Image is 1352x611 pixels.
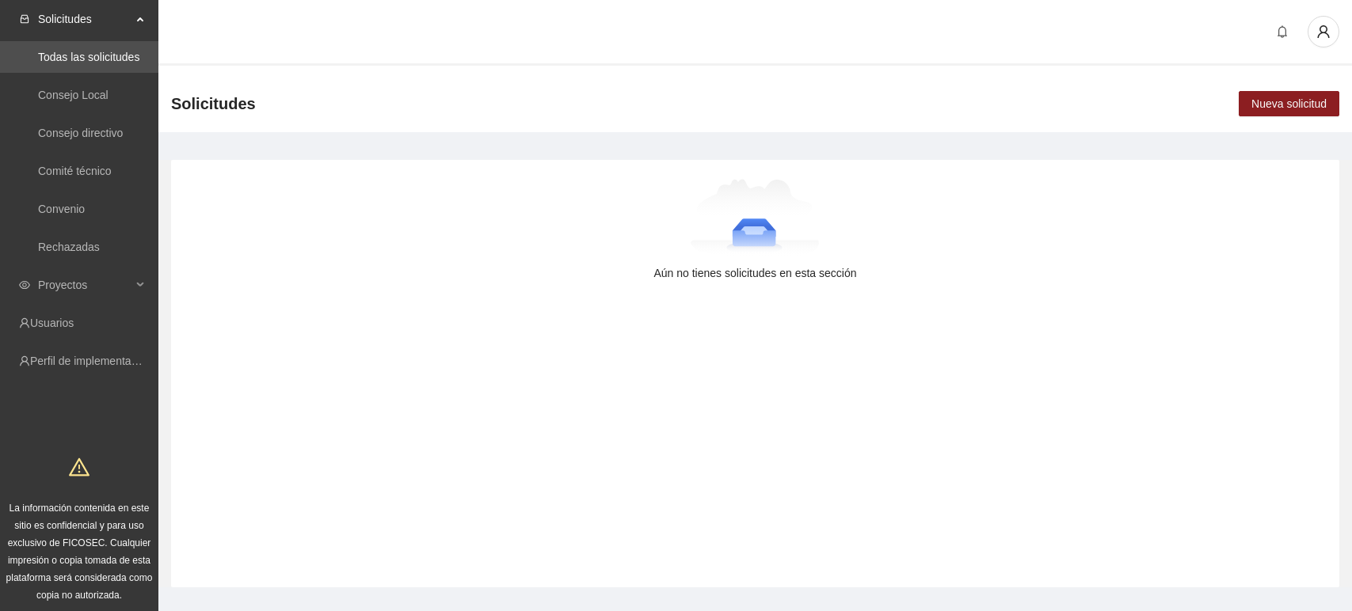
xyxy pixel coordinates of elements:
[38,127,123,139] a: Consejo directivo
[1270,25,1294,38] span: bell
[38,203,85,215] a: Convenio
[30,355,154,367] a: Perfil de implementadora
[6,503,153,601] span: La información contenida en este sitio es confidencial y para uso exclusivo de FICOSEC. Cualquier...
[1251,95,1327,112] span: Nueva solicitud
[1308,25,1339,39] span: user
[196,264,1314,282] div: Aún no tienes solicitudes en esta sección
[38,269,131,301] span: Proyectos
[171,91,256,116] span: Solicitudes
[38,3,131,35] span: Solicitudes
[69,457,89,477] span: warning
[38,89,109,101] a: Consejo Local
[1239,91,1339,116] button: Nueva solicitud
[38,165,112,177] a: Comité técnico
[19,279,30,290] span: eye
[1308,16,1339,47] button: user
[19,13,30,25] span: inbox
[691,179,820,258] img: Aún no tienes solicitudes en esta sección
[38,241,100,253] a: Rechazadas
[1270,19,1295,44] button: bell
[30,317,74,329] a: Usuarios
[38,51,139,63] a: Todas las solicitudes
